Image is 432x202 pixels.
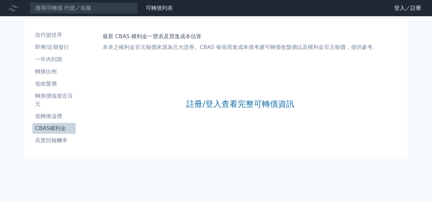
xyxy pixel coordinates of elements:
a: 按代號排序 [32,30,76,41]
a: 低轉換溢價 [32,111,76,122]
li: 高賣回報酬率 [32,136,76,145]
a: 轉換價值接近百元 [32,91,76,109]
a: 可轉債列表 [146,5,173,11]
li: 即將/近期發行 [32,43,76,51]
h1: 最新 CBAS 權利金一覽表及買進成本估算 [103,32,378,41]
a: CBAS權利金 [32,123,76,134]
li: 轉換比例 [32,68,76,76]
li: 低轉換溢價 [32,112,76,120]
input: 搜尋可轉債 代號／名稱 [30,2,138,14]
a: 高賣回報酬率 [32,135,76,146]
li: 低收盤價 [32,80,76,88]
a: 一年內到期 [32,54,76,65]
a: 登入／註冊 [389,3,427,14]
li: 一年內到期 [32,55,76,64]
a: 低收盤價 [32,78,76,89]
a: 轉換比例 [32,66,76,77]
a: 即將/近期發行 [32,42,76,53]
li: 按代號排序 [32,31,76,39]
p: 本表之權利金百元報價來源為元大證券。CBAS 每張買進成本僅考慮可轉債收盤價以及權利金百元報價，僅供參考。 [103,43,378,51]
li: 轉換價值接近百元 [32,92,76,108]
li: CBAS權利金 [32,124,76,132]
a: 註冊/登入查看完整可轉債資訊 [186,99,294,109]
